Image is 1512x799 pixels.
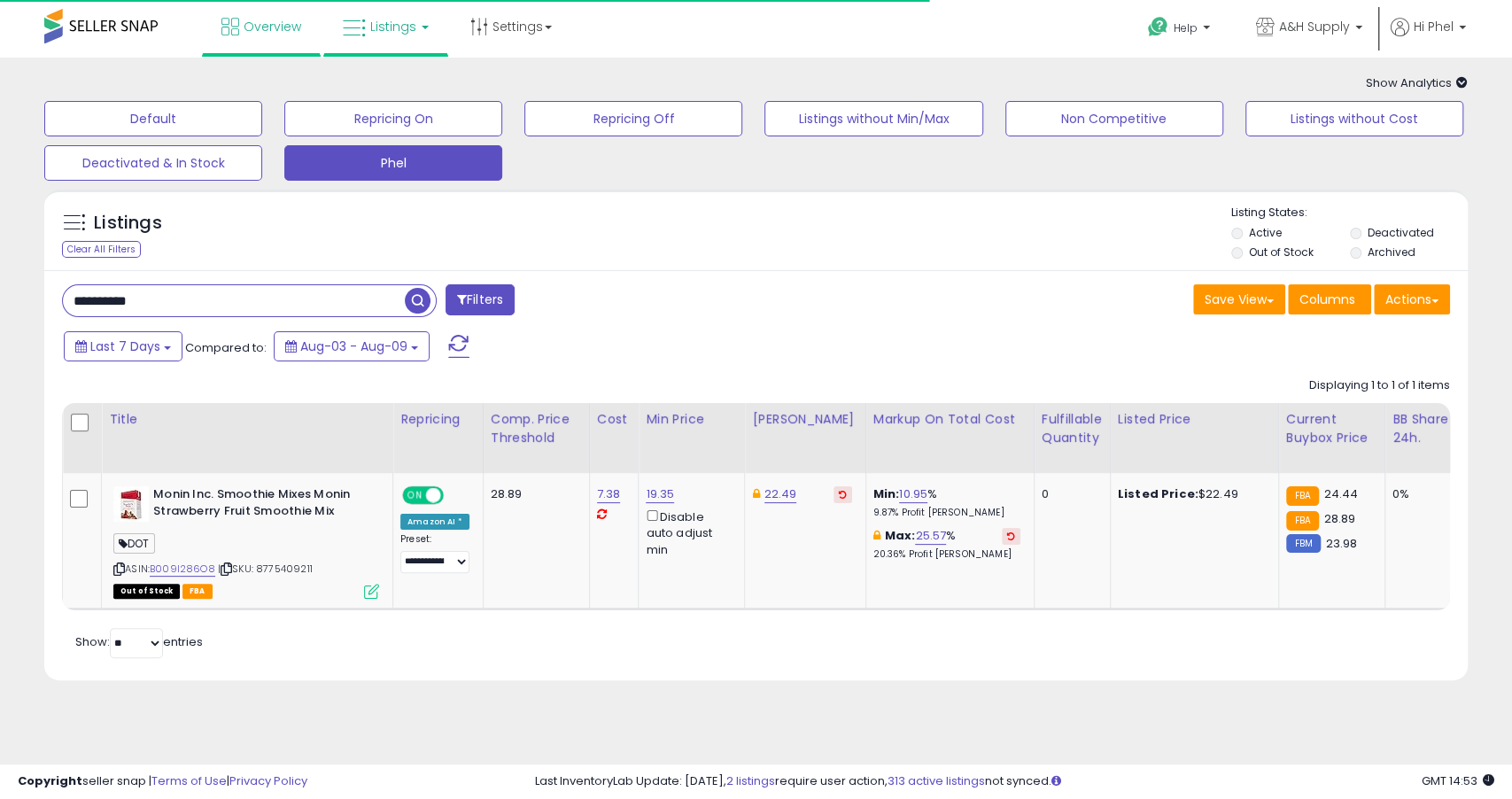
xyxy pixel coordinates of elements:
div: [PERSON_NAME] [752,410,857,429]
label: Out of Stock [1249,244,1314,260]
div: % [873,486,1020,519]
div: ASIN: [113,486,379,597]
span: Help [1174,20,1198,35]
span: 2025-08-17 14:53 GMT [1422,772,1494,789]
label: Deactivated [1367,225,1433,240]
label: Active [1249,225,1282,240]
button: Phel [284,145,502,181]
div: $22.49 [1118,486,1265,502]
b: Min: [873,485,900,502]
button: Non Competitive [1005,101,1223,136]
span: 28.89 [1323,510,1355,527]
small: FBA [1286,511,1319,531]
span: All listings that are currently out of stock and unavailable for purchase on Amazon [113,584,180,599]
div: Comp. Price Threshold [491,410,582,447]
span: Hi Phel [1414,18,1454,35]
button: Save View [1193,284,1285,314]
small: FBA [1286,486,1319,506]
b: Max: [885,527,916,544]
div: % [873,528,1020,561]
button: Listings without Min/Max [764,101,982,136]
div: Preset: [400,533,469,573]
div: Disable auto adjust min [646,507,731,558]
span: Aug-03 - Aug-09 [300,337,407,355]
th: The percentage added to the cost of goods (COGS) that forms the calculator for Min & Max prices. [865,403,1034,473]
button: Repricing On [284,101,502,136]
b: Monin Inc. Smoothie Mixes Monin Strawberry Fruit Smoothie Mix [153,486,368,524]
a: 2 listings [725,772,774,789]
small: FBM [1286,534,1321,553]
p: 20.36% Profit [PERSON_NAME] [873,548,1020,561]
div: Title [109,410,385,429]
div: Current Buybox Price [1286,410,1377,447]
strong: Copyright [18,772,82,789]
span: 23.98 [1325,535,1357,552]
span: Last 7 Days [90,337,160,355]
div: Last InventoryLab Update: [DATE], require user action, not synced. [534,773,1494,790]
a: 10.95 [899,485,927,503]
button: Repricing Off [524,101,742,136]
a: 22.49 [764,485,797,503]
a: B009I286O8 [150,562,215,577]
span: Show Analytics [1366,74,1468,91]
button: Aug-03 - Aug-09 [274,331,430,361]
span: DOT [113,533,155,554]
label: Archived [1367,244,1415,260]
button: Filters [446,284,515,315]
a: 7.38 [597,485,621,503]
div: Clear All Filters [62,241,141,258]
span: | SKU: 8775409211 [218,562,313,576]
a: Hi Phel [1391,18,1466,58]
div: Cost [597,410,632,429]
div: Markup on Total Cost [873,410,1027,429]
div: 28.89 [491,486,576,502]
p: Listing States: [1231,205,1468,221]
div: Fulfillable Quantity [1042,410,1103,447]
div: seller snap | | [18,773,307,790]
img: 51vEFQCNGfL._SL40_.jpg [113,486,149,522]
span: Columns [1299,291,1355,308]
span: Show: entries [75,633,203,650]
a: 19.35 [646,485,674,503]
a: Privacy Policy [229,772,307,789]
div: BB Share 24h. [1392,410,1457,447]
p: 9.87% Profit [PERSON_NAME] [873,507,1020,519]
div: 0% [1392,486,1451,502]
a: 25.57 [915,527,946,545]
a: 313 active listings [887,772,984,789]
span: Listings [370,18,416,35]
i: Get Help [1147,16,1169,38]
span: Overview [244,18,301,35]
span: Compared to: [185,339,267,356]
button: Listings without Cost [1245,101,1463,136]
div: Listed Price [1118,410,1271,429]
a: Terms of Use [151,772,227,789]
button: Deactivated & In Stock [44,145,262,181]
button: Columns [1288,284,1371,314]
div: Min Price [646,410,737,429]
span: A&H Supply [1279,18,1350,35]
button: Default [44,101,262,136]
div: Amazon AI * [400,514,469,530]
h5: Listings [94,211,162,236]
div: 0 [1042,486,1097,502]
div: Repricing [400,410,476,429]
span: 24.44 [1323,485,1358,502]
span: ON [404,488,426,503]
button: Actions [1374,284,1450,314]
b: Listed Price: [1118,485,1198,502]
div: Displaying 1 to 1 of 1 items [1309,377,1450,394]
a: Help [1134,3,1228,58]
span: OFF [441,488,469,503]
button: Last 7 Days [64,331,182,361]
span: FBA [182,584,213,599]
